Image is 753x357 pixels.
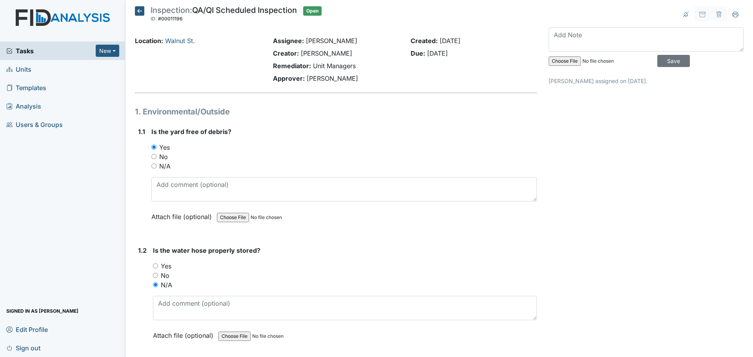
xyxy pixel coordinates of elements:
span: [PERSON_NAME] [306,37,357,45]
strong: Created: [411,37,438,45]
a: Tasks [6,46,96,56]
strong: Assignee: [273,37,304,45]
span: Is the yard free of debris? [151,128,231,136]
label: Yes [159,143,170,152]
span: Open [303,6,322,16]
div: QA/QI Scheduled Inspection [151,6,297,24]
button: New [96,45,119,57]
strong: Approver: [273,74,305,82]
span: Analysis [6,100,41,112]
label: Attach file (optional) [151,208,215,221]
span: Is the water hose properly stored? [153,246,260,254]
span: #00011196 [158,16,183,22]
label: Yes [161,261,171,271]
input: Yes [151,145,156,150]
span: [PERSON_NAME] [307,74,358,82]
span: Sign out [6,342,40,354]
span: [DATE] [440,37,460,45]
input: No [153,273,158,278]
span: Unit Managers [313,62,356,70]
label: N/A [159,161,171,171]
label: 1.2 [138,246,147,255]
h1: 1. Environmental/Outside [135,106,537,118]
input: Yes [153,263,158,268]
span: [DATE] [427,49,448,57]
span: Edit Profile [6,323,48,335]
label: No [159,152,168,161]
input: Save [657,55,690,67]
span: [PERSON_NAME] [301,49,352,57]
span: Users & Groups [6,118,63,130]
span: Signed in as [PERSON_NAME] [6,305,78,317]
input: N/A [151,163,156,169]
label: N/A [161,280,172,290]
label: No [161,271,169,280]
a: Walnut St. [165,37,195,45]
span: ID: [151,16,157,22]
label: 1.1 [138,127,145,136]
p: [PERSON_NAME] assigned on [DATE]. [549,77,744,85]
label: Attach file (optional) [153,326,216,340]
span: Units [6,63,31,75]
strong: Location: [135,37,163,45]
span: Inspection: [151,5,192,15]
strong: Creator: [273,49,299,57]
strong: Remediator: [273,62,311,70]
input: No [151,154,156,159]
span: Templates [6,82,46,94]
strong: Due: [411,49,425,57]
input: N/A [153,282,158,287]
